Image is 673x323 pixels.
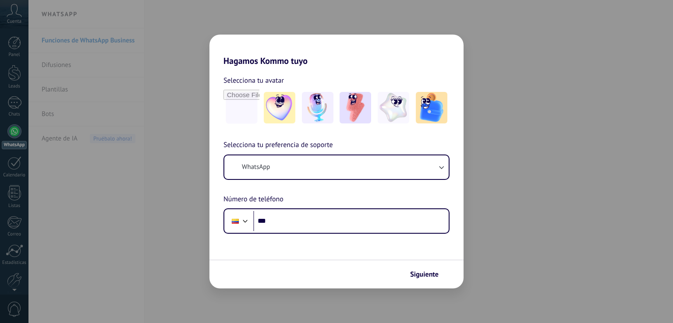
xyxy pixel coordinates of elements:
[223,75,284,86] span: Selecciona tu avatar
[223,194,283,205] span: Número de teléfono
[302,92,333,123] img: -2.jpeg
[416,92,447,123] img: -5.jpeg
[242,163,270,172] span: WhatsApp
[209,35,464,66] h2: Hagamos Kommo tuyo
[227,212,244,230] div: Colombia: + 57
[223,140,333,151] span: Selecciona tu preferencia de soporte
[378,92,409,123] img: -4.jpeg
[224,155,449,179] button: WhatsApp
[264,92,295,123] img: -1.jpeg
[406,267,450,282] button: Siguiente
[410,271,439,277] span: Siguiente
[340,92,371,123] img: -3.jpeg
